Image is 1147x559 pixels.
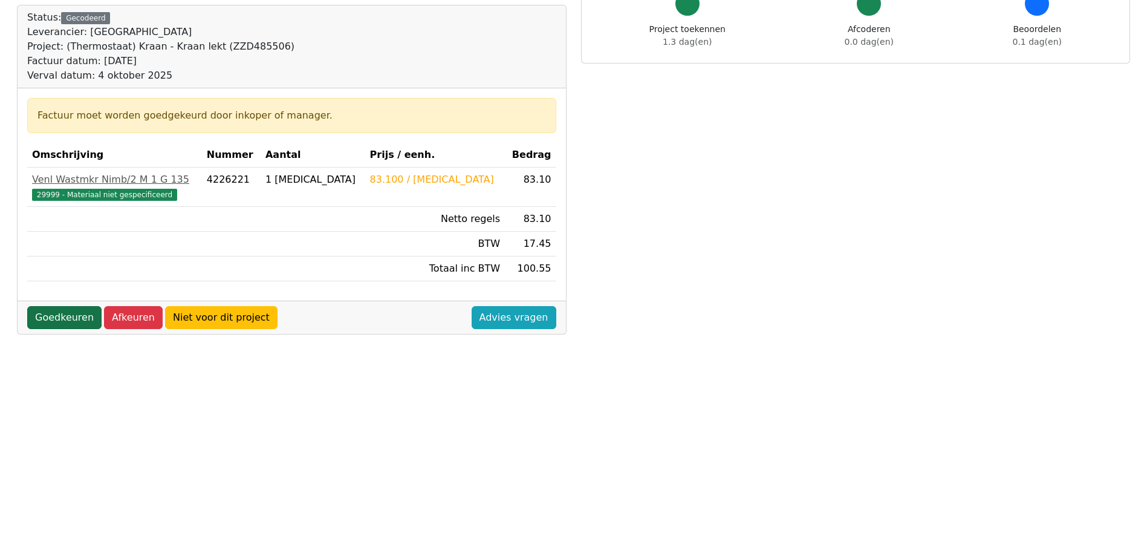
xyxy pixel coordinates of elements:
[1013,23,1062,48] div: Beoordelen
[365,143,505,168] th: Prijs / eenh.
[27,54,294,68] div: Factuur datum: [DATE]
[365,232,505,257] td: BTW
[32,172,197,201] a: Venl Wastmkr Nimb/2 M 1 G 13529999 - Materiaal niet gespecificeerd
[27,68,294,83] div: Verval datum: 4 oktober 2025
[370,172,501,187] div: 83.100 / [MEDICAL_DATA]
[27,143,202,168] th: Omschrijving
[202,168,261,207] td: 4226221
[27,39,294,54] div: Project: (Thermostaat) Kraan - Kraan lekt (ZZD485506)
[1013,37,1062,47] span: 0.1 dag(en)
[663,37,712,47] span: 1.3 dag(en)
[505,257,556,281] td: 100.55
[505,232,556,257] td: 17.45
[505,168,556,207] td: 83.10
[265,172,360,187] div: 1 [MEDICAL_DATA]
[27,10,294,83] div: Status:
[261,143,365,168] th: Aantal
[365,207,505,232] td: Netto regels
[27,25,294,39] div: Leverancier: [GEOGRAPHIC_DATA]
[365,257,505,281] td: Totaal inc BTW
[104,306,163,329] a: Afkeuren
[61,12,110,24] div: Gecodeerd
[165,306,278,329] a: Niet voor dit project
[505,143,556,168] th: Bedrag
[32,189,177,201] span: 29999 - Materiaal niet gespecificeerd
[649,23,726,48] div: Project toekennen
[505,207,556,232] td: 83.10
[845,37,894,47] span: 0.0 dag(en)
[472,306,556,329] a: Advies vragen
[32,172,197,187] div: Venl Wastmkr Nimb/2 M 1 G 135
[202,143,261,168] th: Nummer
[27,306,102,329] a: Goedkeuren
[845,23,894,48] div: Afcoderen
[37,108,546,123] div: Factuur moet worden goedgekeurd door inkoper of manager.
